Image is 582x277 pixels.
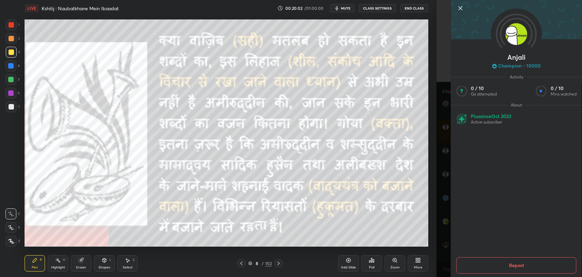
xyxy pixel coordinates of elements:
[25,4,39,12] div: LIVE
[5,88,20,99] div: 6
[390,266,400,269] div: Zoom
[123,266,133,269] div: Select
[498,63,541,69] p: Champion • 10000
[369,266,374,269] div: Poll
[471,113,511,119] p: Plus since Oct 2023
[262,261,264,265] div: /
[40,258,42,262] div: P
[330,4,355,12] button: mute
[471,85,497,91] p: 0 / 10
[471,91,497,97] p: Qs attempted
[5,60,20,71] div: 4
[471,119,511,125] p: Active subscriber
[6,47,20,58] div: 3
[32,266,38,269] div: Pen
[51,266,65,269] div: Highlight
[551,91,577,97] p: Mins watched
[400,4,428,12] button: End Class
[5,222,20,233] div: X
[6,101,20,112] div: 7
[254,261,260,265] div: 8
[265,260,272,266] div: 102
[359,4,396,12] button: CLASS SETTINGS
[507,55,525,60] p: Anjali
[42,5,119,12] h4: Kshitij : Naubatkhane Mein Ibaadat
[6,33,20,44] div: 2
[414,266,422,269] div: More
[109,258,111,262] div: L
[5,74,20,85] div: 5
[99,266,110,269] div: Shapes
[492,64,497,69] img: Learner_Badge_champion_ad955741a3.svg
[341,6,350,11] span: mute
[506,23,527,45] img: eda55484e9b84aa7821c3fcca826882f.jpg
[6,19,19,30] div: 1
[63,258,65,262] div: H
[456,257,576,274] button: Report
[6,236,20,247] div: Z
[341,266,356,269] div: Add Slide
[506,74,527,80] span: Activity
[507,102,525,108] span: About
[133,258,135,262] div: S
[551,85,577,91] p: 0 / 10
[5,208,20,219] div: C
[76,266,86,269] div: Eraser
